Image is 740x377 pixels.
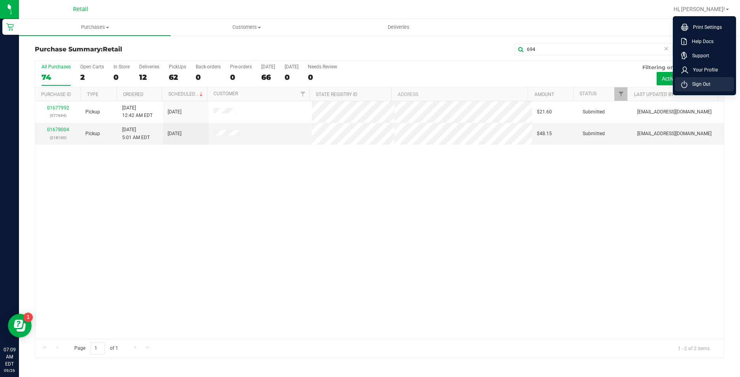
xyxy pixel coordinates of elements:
span: Pickup [85,130,100,138]
div: All Purchases [42,64,71,70]
p: 07:09 AM EDT [4,346,15,368]
inline-svg: Retail [6,23,14,31]
span: Your Profile [688,66,718,74]
a: Ordered [123,92,143,97]
th: Address [391,87,528,101]
span: Pickup [85,108,100,116]
div: 0 [113,73,130,82]
span: Hi, [PERSON_NAME]! [674,6,725,12]
a: Support [681,52,731,60]
span: $48.15 [537,130,552,138]
span: Sign Out [687,80,710,88]
h3: Purchase Summary: [35,46,264,53]
span: Submitted [583,108,605,116]
span: [EMAIL_ADDRESS][DOMAIN_NAME] [637,130,712,138]
span: Support [687,52,709,60]
input: Search Purchase ID, Original ID, State Registry ID or Customer Name... [515,43,673,55]
a: Type [87,92,98,97]
span: Submitted [583,130,605,138]
span: [EMAIL_ADDRESS][DOMAIN_NAME] [637,108,712,116]
a: Filter [614,87,627,101]
div: Pre-orders [230,64,252,70]
div: Open Carts [80,64,104,70]
button: Active only [657,72,693,85]
a: Last Updated By [634,92,674,97]
div: PickUps [169,64,186,70]
iframe: Resource center [8,314,32,337]
span: 1 - 2 of 2 items [672,342,716,354]
a: Scheduled [168,91,204,97]
input: 1 [91,342,105,354]
p: (218100) [40,134,76,141]
div: In Store [113,64,130,70]
div: Back-orders [196,64,221,70]
a: State Registry ID [316,92,357,97]
span: Customers [171,24,322,31]
a: Purchase ID [41,92,71,97]
span: Deliveries [377,24,420,31]
li: Sign Out [675,77,734,91]
p: (577694) [40,112,76,119]
span: [DATE] [168,130,181,138]
a: Customer [213,91,238,96]
a: Customers [171,19,323,36]
span: Retail [103,45,122,53]
span: Print Settings [688,23,722,31]
p: 09/26 [4,368,15,373]
div: 74 [42,73,71,82]
a: Amount [534,92,554,97]
span: Page of 1 [68,342,125,354]
div: [DATE] [285,64,298,70]
a: 01677992 [47,105,69,111]
a: Deliveries [323,19,475,36]
div: Deliveries [139,64,159,70]
a: 01678004 [47,127,69,132]
div: 0 [196,73,221,82]
div: Needs Review [308,64,337,70]
div: 0 [230,73,252,82]
div: 2 [80,73,104,82]
span: Help Docs [687,38,714,45]
div: 12 [139,73,159,82]
div: 0 [308,73,337,82]
span: Filtering on status: [642,64,694,70]
span: [DATE] 12:42 AM EDT [122,104,153,119]
div: 66 [261,73,275,82]
span: Clear [663,43,669,54]
a: Help Docs [681,38,731,45]
div: 62 [169,73,186,82]
span: Retail [73,6,88,13]
a: Filter [296,87,310,101]
div: [DATE] [261,64,275,70]
span: [DATE] 5:01 AM EDT [122,126,150,141]
iframe: Resource center unread badge [23,313,33,322]
div: 0 [285,73,298,82]
span: Purchases [19,24,171,31]
span: [DATE] [168,108,181,116]
span: $21.60 [537,108,552,116]
a: Status [580,91,597,96]
a: Purchases [19,19,171,36]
